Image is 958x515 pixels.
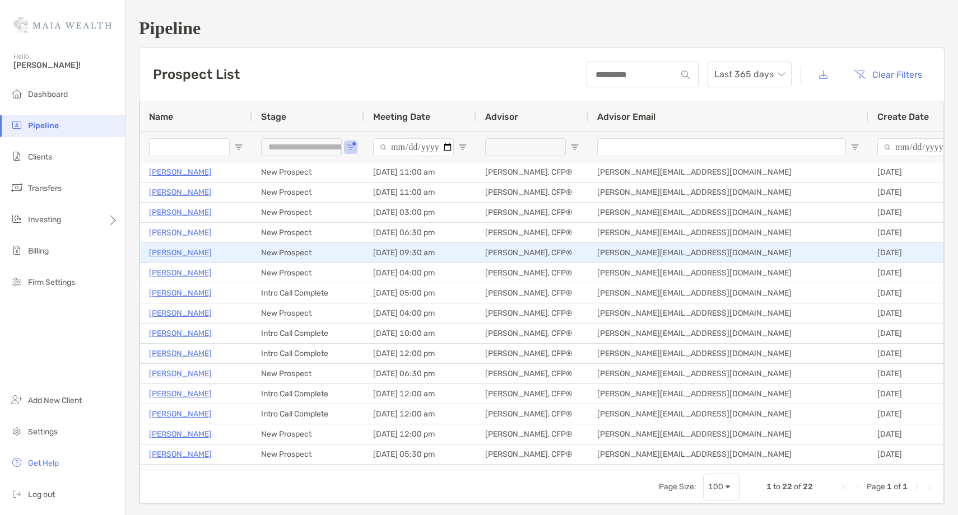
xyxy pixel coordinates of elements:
[149,447,212,461] a: [PERSON_NAME]
[485,111,518,122] span: Advisor
[10,149,24,163] img: clients icon
[252,182,364,202] div: New Prospect
[252,263,364,283] div: New Prospect
[364,283,476,303] div: [DATE] 05:00 pm
[476,424,588,444] div: [PERSON_NAME], CFP®
[10,275,24,288] img: firm-settings icon
[476,444,588,464] div: [PERSON_NAME], CFP®
[903,482,908,491] span: 1
[476,324,588,343] div: [PERSON_NAME], CFP®
[364,384,476,404] div: [DATE] 12:00 am
[149,306,212,320] a: [PERSON_NAME]
[28,215,61,224] span: Investing
[28,278,75,287] span: Firm Settings
[13,60,118,70] span: [PERSON_NAME]!
[10,87,24,100] img: dashboard icon
[588,444,868,464] div: [PERSON_NAME][EMAIL_ADDRESS][DOMAIN_NAME]
[703,474,740,500] div: Page Size
[364,424,476,444] div: [DATE] 12:00 pm
[476,344,588,363] div: [PERSON_NAME], CFP®
[234,143,243,152] button: Open Filter Menu
[476,263,588,283] div: [PERSON_NAME], CFP®
[252,465,364,484] div: New Prospect
[867,482,885,491] span: Page
[588,404,868,424] div: [PERSON_NAME][EMAIL_ADDRESS][DOMAIN_NAME]
[588,162,868,182] div: [PERSON_NAME][EMAIL_ADDRESS][DOMAIN_NAME]
[149,138,230,156] input: Name Filter Input
[28,427,58,437] span: Settings
[10,244,24,257] img: billing icon
[28,490,55,499] span: Log out
[149,165,212,179] p: [PERSON_NAME]
[149,226,212,240] p: [PERSON_NAME]
[877,138,958,156] input: Create Date Filter Input
[149,367,212,381] a: [PERSON_NAME]
[149,326,212,340] a: [PERSON_NAME]
[840,483,849,491] div: First Page
[877,111,929,122] span: Create Date
[149,111,173,122] span: Name
[373,111,430,122] span: Meeting Date
[149,205,212,219] a: [PERSON_NAME]
[476,465,588,484] div: [PERSON_NAME], CFP®
[28,458,59,468] span: Get Help
[364,324,476,343] div: [DATE] 10:00 am
[476,404,588,424] div: [PERSON_NAME], CFP®
[149,286,212,300] a: [PERSON_NAME]
[149,185,212,199] p: [PERSON_NAME]
[912,483,921,491] div: Next Page
[252,243,364,263] div: New Prospect
[261,111,286,122] span: Stage
[597,138,846,156] input: Advisor Email Filter Input
[252,404,364,424] div: Intro Call Complete
[853,483,862,491] div: Previous Page
[149,347,212,360] a: [PERSON_NAME]
[588,303,868,323] div: [PERSON_NAME][EMAIL_ADDRESS][DOMAIN_NAME]
[28,121,59,130] span: Pipeline
[887,482,892,491] span: 1
[149,407,212,421] a: [PERSON_NAME]
[364,404,476,424] div: [DATE] 12:00 am
[766,482,771,491] span: 1
[597,111,655,122] span: Advisor Email
[364,263,476,283] div: [DATE] 04:00 pm
[588,223,868,242] div: [PERSON_NAME][EMAIL_ADDRESS][DOMAIN_NAME]
[252,203,364,222] div: New Prospect
[476,384,588,404] div: [PERSON_NAME], CFP®
[149,467,212,481] a: [PERSON_NAME]
[346,143,355,152] button: Open Filter Menu
[252,424,364,444] div: New Prospect
[588,344,868,363] div: [PERSON_NAME][EMAIL_ADDRESS][DOMAIN_NAME]
[782,482,792,491] span: 22
[149,387,212,401] a: [PERSON_NAME]
[476,303,588,323] div: [PERSON_NAME], CFP®
[708,482,723,491] div: 100
[10,212,24,226] img: investing icon
[252,344,364,363] div: Intro Call Complete
[894,482,901,491] span: of
[476,243,588,263] div: [PERSON_NAME], CFP®
[149,266,212,280] a: [PERSON_NAME]
[681,71,690,79] img: input icon
[364,203,476,222] div: [DATE] 03:00 pm
[588,182,868,202] div: [PERSON_NAME][EMAIL_ADDRESS][DOMAIN_NAME]
[588,384,868,404] div: [PERSON_NAME][EMAIL_ADDRESS][DOMAIN_NAME]
[364,243,476,263] div: [DATE] 09:30 am
[850,143,859,152] button: Open Filter Menu
[659,482,696,491] div: Page Size:
[149,246,212,260] a: [PERSON_NAME]
[845,62,931,87] button: Clear Filters
[28,184,62,193] span: Transfers
[149,427,212,441] p: [PERSON_NAME]
[588,203,868,222] div: [PERSON_NAME][EMAIL_ADDRESS][DOMAIN_NAME]
[476,203,588,222] div: [PERSON_NAME], CFP®
[364,182,476,202] div: [DATE] 11:00 am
